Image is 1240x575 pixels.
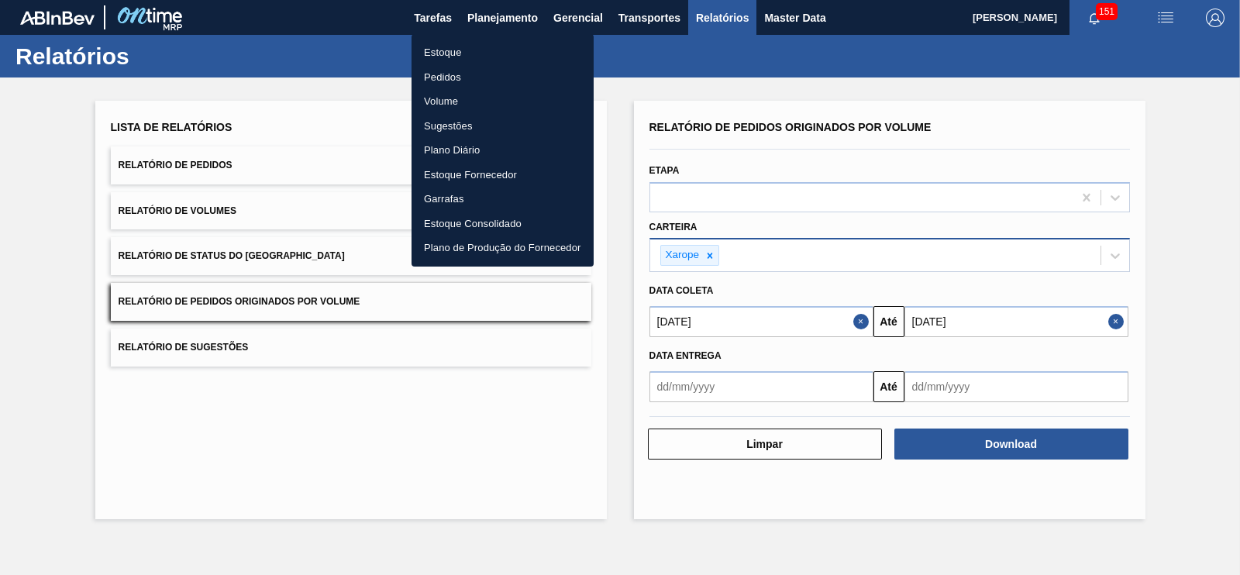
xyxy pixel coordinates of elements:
a: Plano de Produção do Fornecedor [412,236,594,260]
a: Garrafas [412,187,594,212]
a: Sugestões [412,114,594,139]
a: Estoque [412,40,594,65]
a: Estoque Consolidado [412,212,594,236]
a: Plano Diário [412,138,594,163]
a: Pedidos [412,65,594,90]
a: Volume [412,89,594,114]
a: Estoque Fornecedor [412,163,594,188]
